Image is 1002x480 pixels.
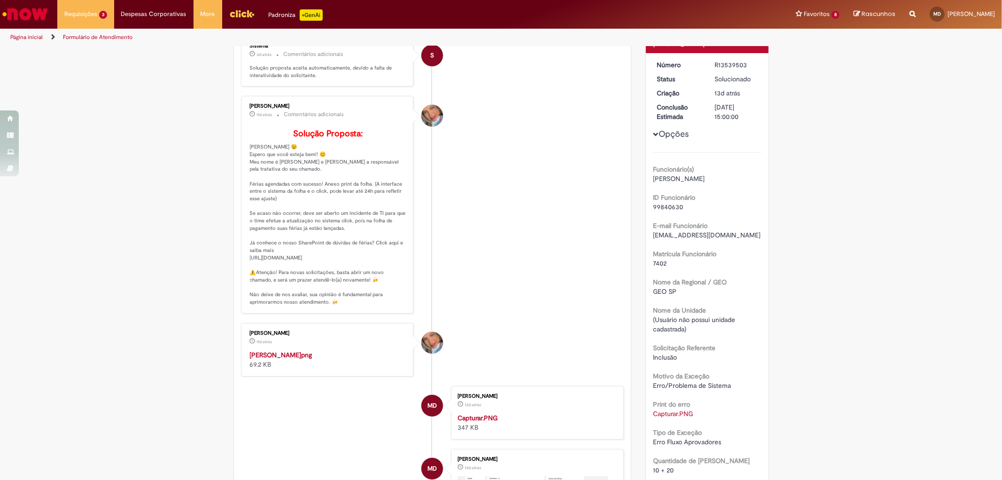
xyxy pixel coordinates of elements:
[458,456,614,462] div: [PERSON_NAME]
[10,33,43,41] a: Página inicial
[831,11,839,19] span: 8
[269,9,323,21] div: Padroniza
[653,466,674,474] span: 10 + 20
[715,60,758,70] div: R13539503
[421,105,443,126] div: Jacqueline Andrade Galani
[653,400,690,409] b: Print do erro
[862,9,895,18] span: Rascunhos
[250,103,406,109] div: [PERSON_NAME]
[653,306,706,315] b: Nome da Unidade
[284,110,344,118] small: Comentários adicionais
[653,287,676,296] span: GEO SP
[653,456,750,465] b: Quantidade de [PERSON_NAME]
[653,174,705,183] span: [PERSON_NAME]
[465,465,481,471] time: 16/09/2025 12:30:35
[715,88,758,98] div: 16/09/2025 12:34:26
[250,64,406,79] p: Solução proposta aceita automaticamente, devido a falta de interatividade do solicitante.
[458,414,497,422] a: Capturar.PNG
[653,250,716,258] b: Matrícula Funcionário
[653,231,761,239] span: [EMAIL_ADDRESS][DOMAIN_NAME]
[458,393,614,399] div: [PERSON_NAME]
[421,395,443,417] div: Maria Julia Stankevicius Damiani
[250,43,406,49] div: Sistema
[427,457,437,480] span: MD
[715,89,740,97] span: 13d atrás
[715,74,758,84] div: Solucionado
[284,50,344,58] small: Comentários adicionais
[715,89,740,97] time: 16/09/2025 12:34:26
[421,458,443,480] div: Maria Julia Stankevicius Damiani
[257,339,272,345] time: 18/09/2025 15:51:14
[653,203,683,211] span: 99840630
[300,9,323,21] p: +GenAi
[201,9,215,19] span: More
[948,10,995,18] span: [PERSON_NAME]
[465,465,481,471] span: 13d atrás
[653,278,727,286] b: Nome da Regional / GEO
[257,112,272,118] time: 18/09/2025 15:51:49
[293,128,363,139] b: Solução Proposta:
[933,11,941,17] span: MD
[653,353,677,362] span: Inclusão
[99,11,107,19] span: 3
[653,221,707,230] b: E-mail Funcionário
[653,193,695,202] b: ID Funcionário
[650,74,707,84] dt: Status
[427,394,437,417] span: MD
[63,33,132,41] a: Formulário de Atendimento
[229,7,255,21] img: click_logo_yellow_360x200.png
[257,52,272,57] time: 26/09/2025 13:51:49
[465,402,481,408] time: 16/09/2025 12:34:24
[421,332,443,354] div: Jacqueline Andrade Galani
[430,44,434,67] span: S
[854,10,895,19] a: Rascunhos
[653,381,731,390] span: Erro/Problema de Sistema
[653,372,709,380] b: Motivo da Exceção
[653,165,694,173] b: Funcionário(s)
[653,428,702,437] b: Tipo de Exceção
[650,88,707,98] dt: Criação
[257,52,272,57] span: 3d atrás
[653,344,715,352] b: Solicitação Referente
[7,29,661,46] ul: Trilhas de página
[250,129,406,306] p: [PERSON_NAME] 😉 Espero que você esteja bem!! 😊 Meu nome é [PERSON_NAME] e [PERSON_NAME] a respons...
[653,438,721,446] span: Erro Fluxo Aprovadores
[121,9,186,19] span: Despesas Corporativas
[650,60,707,70] dt: Número
[715,102,758,121] div: [DATE] 15:00:00
[653,259,667,268] span: 7402
[653,315,737,333] span: (Usuário não possui unidade cadastrada)
[804,9,830,19] span: Favoritos
[650,102,707,121] dt: Conclusão Estimada
[64,9,97,19] span: Requisições
[653,409,693,418] a: Download de Capturar.PNG
[1,5,49,24] img: ServiceNow
[250,351,312,359] a: [PERSON_NAME]png
[465,402,481,408] span: 13d atrás
[257,339,272,345] span: 11d atrás
[421,45,443,66] div: System
[458,413,614,432] div: 347 KB
[257,112,272,118] span: 11d atrás
[250,350,406,369] div: 69.2 KB
[250,330,406,336] div: [PERSON_NAME]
